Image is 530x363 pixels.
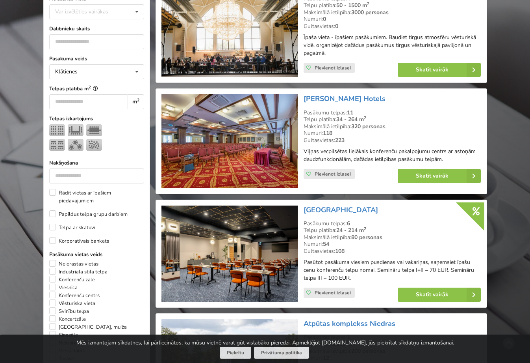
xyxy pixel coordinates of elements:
[49,292,100,299] label: Konferenču centrs
[161,206,298,302] img: Viesnīca | Rīga | Aston Hotel Riga
[49,237,109,245] label: Korporatīvais bankets
[347,109,353,116] strong: 11
[49,323,127,331] label: [GEOGRAPHIC_DATA], muiža
[364,226,366,232] sup: 2
[49,268,107,276] label: Industriālā stila telpa
[49,124,65,136] img: Teātris
[347,220,350,227] strong: 6
[49,159,144,167] label: Nakšņošana
[68,139,83,151] img: Bankets
[304,241,481,248] div: Numuri:
[49,284,78,292] label: Viesnīca
[68,124,83,136] img: U-Veids
[315,171,351,177] span: Pievienot izlasei
[304,94,385,103] a: [PERSON_NAME] Hotels
[304,34,481,57] p: Īpaša vieta - īpašiem pasākumiem. Baudiet tirgus atmosfēru vēsturiskā vidē, organizējot dažādus p...
[86,139,102,151] img: Pieņemšana
[49,139,65,151] img: Klase
[49,331,78,339] label: Kinozāle
[304,16,481,23] div: Numuri:
[304,334,481,341] div: Pasākumu telpas:
[304,116,481,123] div: Telpu platība:
[336,226,366,234] strong: 24 - 214 m
[304,248,481,255] div: Gultasvietas:
[49,25,144,33] label: Dalībnieku skaits
[49,276,95,284] label: Konferenču zāle
[53,7,126,16] div: Var izvēlēties vairākas
[347,333,350,341] strong: 1
[304,23,481,30] div: Gultasvietas:
[304,109,481,116] div: Pasākumu telpas:
[398,63,481,77] a: Skatīt vairāk
[335,22,338,30] strong: 0
[128,94,144,109] div: m
[49,299,95,307] label: Vēsturiska vieta
[254,347,309,359] a: Privātuma politika
[335,247,345,255] strong: 108
[304,227,481,234] div: Telpu platība:
[304,9,481,16] div: Maksimālā ietilpība:
[304,130,481,137] div: Numuri:
[137,97,139,103] sup: 2
[351,9,389,16] strong: 3000 personas
[335,137,345,144] strong: 223
[398,288,481,302] a: Skatīt vairāk
[304,148,481,163] p: Viļņas vecpilsētas lielākais konferenču pakalpojumu centrs ar astoņām daudzfunkcionālām, dažādas ...
[304,220,481,227] div: Pasākumu telpas:
[304,123,481,130] div: Maksimālā ietilpība:
[304,234,481,241] div: Maksimālā ietilpība:
[323,240,329,248] strong: 54
[49,55,144,63] label: Pasākuma veids
[336,2,369,9] strong: 50 - 1500 m
[161,94,298,188] img: Viesnīca | Viļņa | Artis Centrum Hotels
[220,347,251,359] button: Piekrītu
[351,123,385,130] strong: 320 personas
[49,189,144,205] label: Rādīt vietas ar īpašiem piedāvājumiem
[304,2,481,9] div: Telpu platība:
[315,290,351,296] span: Pievienot izlasei
[49,210,128,218] label: Papildus telpa grupu darbiem
[55,69,78,75] div: Klātienes
[49,224,95,232] label: Telpa ar skatuvi
[304,258,481,282] p: Pasūtot pasākuma viesiem pusdienas vai vakariņas, saņemsiet īpašu cenu konferenču telpu nomai. Se...
[367,1,369,7] sup: 2
[86,124,102,136] img: Sapulce
[49,251,144,258] label: Pasākuma vietas veids
[315,65,351,71] span: Pievienot izlasei
[323,15,326,23] strong: 0
[49,315,86,323] label: Koncertzāle
[351,234,382,241] strong: 80 personas
[89,84,91,90] sup: 2
[49,260,98,268] label: Neierastas vietas
[398,169,481,183] a: Skatīt vairāk
[323,129,332,137] strong: 118
[49,307,89,315] label: Svinību telpa
[304,205,378,215] a: [GEOGRAPHIC_DATA]
[49,85,144,93] label: Telpas platība m
[304,137,481,144] div: Gultasvietas:
[49,115,144,123] label: Telpas izkārtojums
[304,319,395,328] a: Atpūtas komplekss Niedras
[364,115,366,121] sup: 2
[336,116,366,123] strong: 34 - 264 m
